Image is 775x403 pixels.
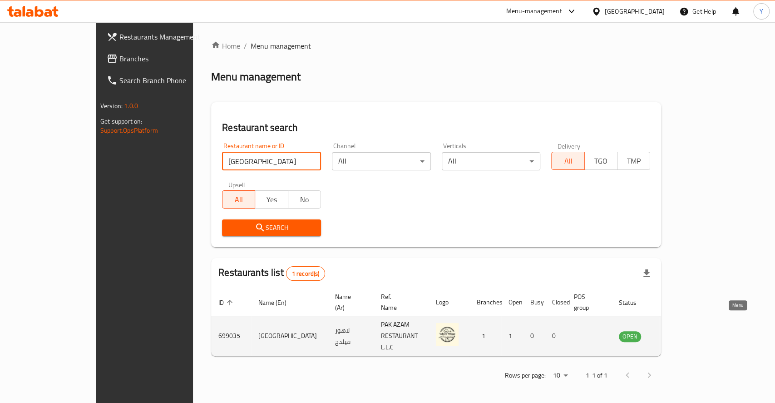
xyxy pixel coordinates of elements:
[100,100,123,112] span: Version:
[501,316,523,356] td: 1
[119,75,218,86] span: Search Branch Phone
[335,291,363,313] span: Name (Ar)
[501,289,523,316] th: Open
[99,70,225,91] a: Search Branch Phone
[222,190,255,209] button: All
[619,331,641,342] div: OPEN
[255,190,288,209] button: Yes
[545,289,567,316] th: Closed
[429,289,469,316] th: Logo
[549,369,571,383] div: Rows per page:
[332,152,431,170] div: All
[328,316,374,356] td: لاهور فيلدج
[584,152,617,170] button: TGO
[218,266,325,281] h2: Restaurants list
[619,297,648,308] span: Status
[222,121,650,134] h2: Restaurant search
[229,222,314,234] span: Search
[523,316,545,356] td: 0
[226,193,252,206] span: All
[619,331,641,342] span: OPEN
[211,70,301,84] h2: Menu management
[251,40,311,51] span: Menu management
[555,154,581,168] span: All
[588,154,614,168] span: TGO
[469,316,501,356] td: 1
[292,193,317,206] span: No
[659,289,691,316] th: Action
[259,193,284,206] span: Yes
[636,263,657,284] div: Export file
[211,40,240,51] a: Home
[222,219,321,236] button: Search
[506,6,562,17] div: Menu-management
[124,100,138,112] span: 1.0.0
[505,370,546,381] p: Rows per page:
[523,289,545,316] th: Busy
[218,297,236,308] span: ID
[469,289,501,316] th: Branches
[99,26,225,48] a: Restaurants Management
[119,53,218,64] span: Branches
[244,40,247,51] li: /
[374,316,429,356] td: PAK AZAM RESTAURANT L.L.C
[211,40,661,51] nav: breadcrumb
[288,190,321,209] button: No
[436,323,459,346] img: Lahore Village
[251,316,328,356] td: [GEOGRAPHIC_DATA]
[211,316,251,356] td: 699035
[558,143,580,149] label: Delivery
[442,152,541,170] div: All
[551,152,584,170] button: All
[119,31,218,42] span: Restaurants Management
[286,269,325,278] span: 1 record(s)
[617,152,650,170] button: TMP
[545,316,567,356] td: 0
[100,115,142,127] span: Get support on:
[258,297,298,308] span: Name (En)
[586,370,607,381] p: 1-1 of 1
[99,48,225,70] a: Branches
[760,6,763,16] span: Y
[381,291,418,313] span: Ref. Name
[574,291,601,313] span: POS group
[286,266,326,281] div: Total records count
[228,181,245,188] label: Upsell
[211,289,691,356] table: enhanced table
[222,152,321,170] input: Search for restaurant name or ID..
[100,124,158,136] a: Support.OpsPlatform
[605,6,665,16] div: [GEOGRAPHIC_DATA]
[621,154,647,168] span: TMP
